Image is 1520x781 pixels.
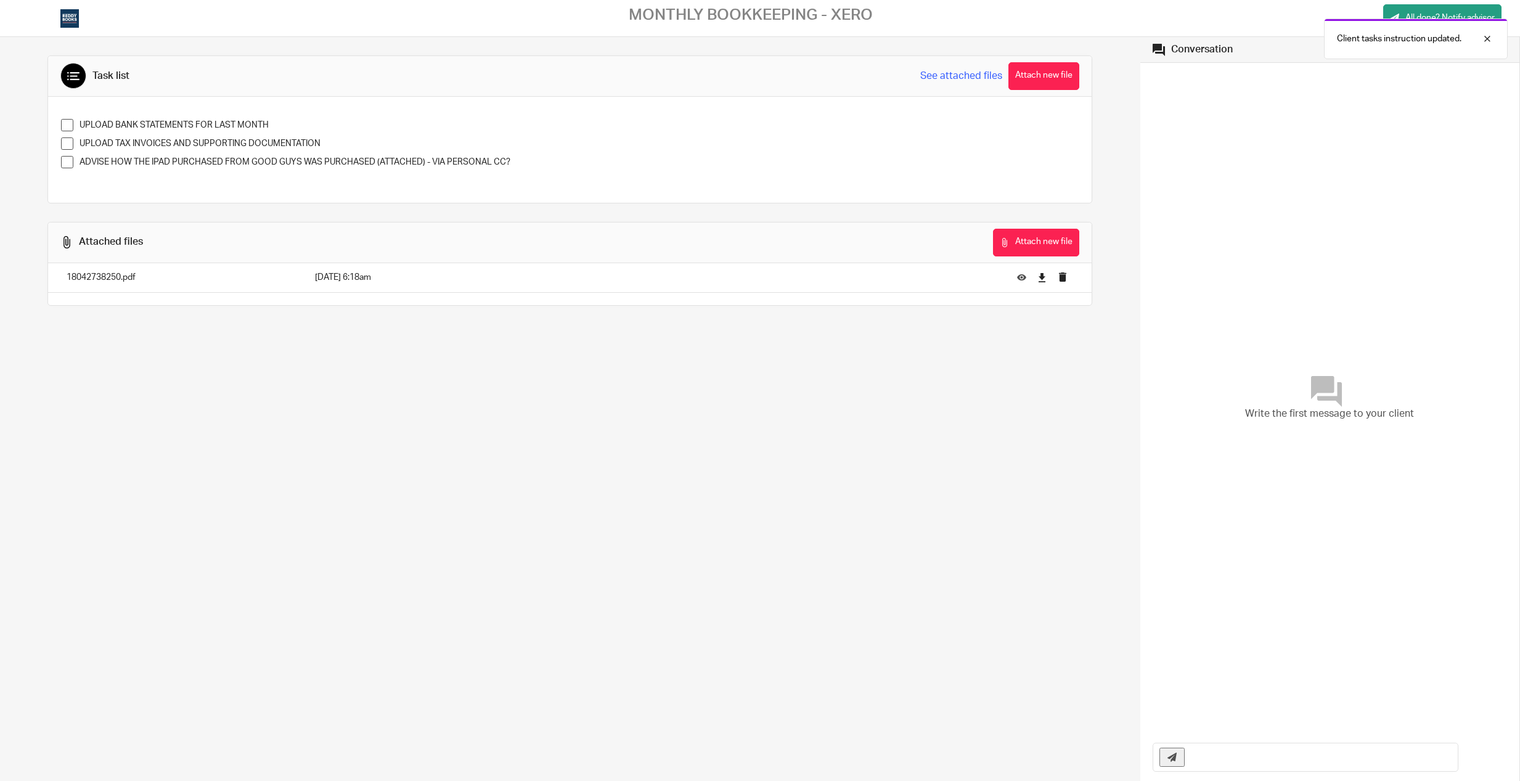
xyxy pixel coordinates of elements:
p: ADVISE HOW THE IPAD PURCHASED FROM GOOD GUYS WAS PURCHASED (ATTACHED) - VIA PERSONAL CC? [80,156,1079,168]
h2: MONTHLY BOOKKEEPING - XERO [629,6,873,25]
p: 18042738250.pdf [67,271,290,284]
button: Attach new file [993,229,1079,256]
p: UPLOAD TAX INVOICES AND SUPPORTING DOCUMENTATION [80,137,1079,150]
p: [DATE] 6:18am [315,271,999,284]
img: Social_Profile.jpg [60,9,79,28]
a: All done? Notify advisor [1383,4,1502,32]
button: Attach new file [1008,62,1079,90]
a: See attached files [920,69,1002,83]
div: Attached files [79,235,143,248]
p: UPLOAD BANK STATEMENTS FOR LAST MONTH [80,119,1079,131]
span: Write the first message to your client [1245,407,1414,421]
p: Client tasks instruction updated. [1337,33,1461,45]
div: Task list [92,70,129,83]
a: Download [1037,271,1047,284]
